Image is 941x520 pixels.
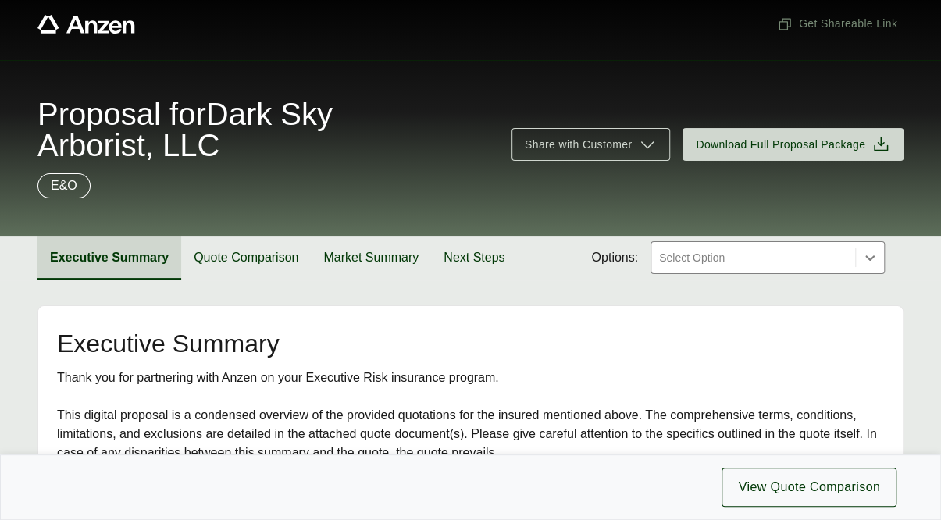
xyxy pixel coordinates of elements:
span: Share with Customer [525,137,632,153]
span: Options: [591,248,638,267]
button: Quote Comparison [181,236,311,280]
button: View Quote Comparison [722,468,896,507]
button: Get Shareable Link [771,9,904,38]
span: Proposal for Dark Sky Arborist, LLC [37,98,493,161]
button: Next Steps [431,236,517,280]
span: View Quote Comparison [738,478,880,497]
button: Share with Customer [511,128,670,161]
span: Get Shareable Link [777,16,897,32]
h2: Executive Summary [57,331,884,356]
button: Executive Summary [37,236,181,280]
button: Download Full Proposal Package [683,128,904,161]
button: Market Summary [311,236,431,280]
p: E&O [51,176,77,195]
span: Download Full Proposal Package [696,137,865,153]
div: Thank you for partnering with Anzen on your Executive Risk insurance program. This digital propos... [57,369,884,462]
a: Anzen website [37,15,135,34]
